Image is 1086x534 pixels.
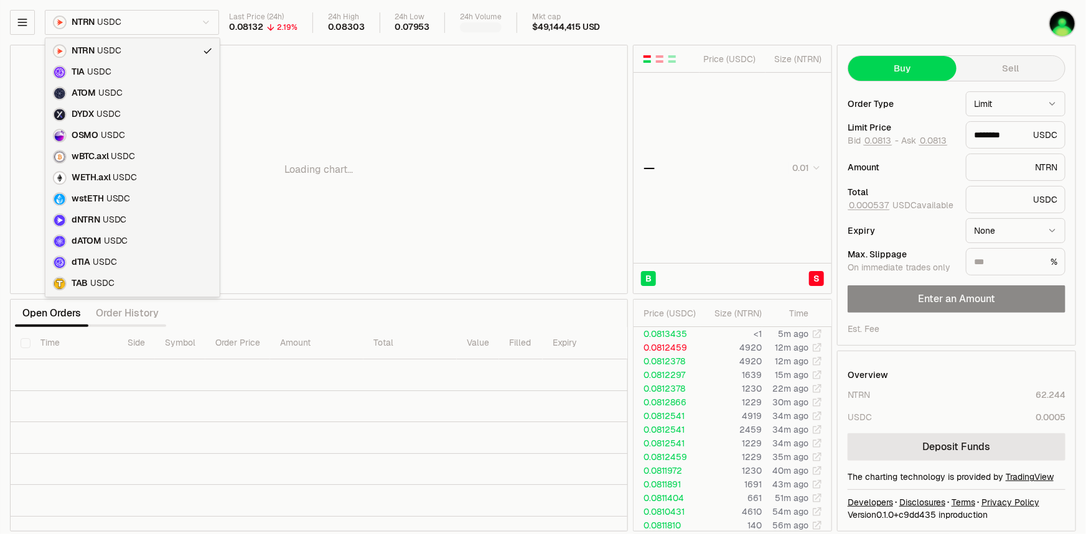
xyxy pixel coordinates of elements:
span: USDC [93,257,116,269]
span: NTRN [72,46,95,57]
span: USDC [101,131,124,142]
img: NTRN Logo [54,45,65,57]
img: WETH.axl Logo [54,172,65,183]
span: USDC [104,236,128,247]
span: wstETH [72,194,104,205]
span: OSMO [72,131,98,142]
img: ATOM Logo [54,88,65,99]
img: wstETH Logo [54,193,65,205]
img: dNTRN Logo [54,214,65,226]
img: wBTC.axl Logo [54,151,65,162]
img: OSMO Logo [54,130,65,141]
span: USDC [98,88,122,99]
span: TAB [72,279,88,290]
span: wBTC.axl [72,152,109,162]
span: USDC [106,194,130,205]
span: dTIA [72,257,90,269]
span: DYDX [72,109,94,121]
span: USDC [103,215,126,226]
span: USDC [87,67,111,78]
img: dTIA Logo [54,257,65,268]
img: TAB Logo [54,278,65,289]
span: USDC [113,173,136,184]
img: dATOM Logo [54,236,65,247]
span: USDC [111,152,134,162]
span: USDC [90,279,114,290]
span: TIA [72,67,85,78]
span: dATOM [72,236,101,247]
img: DYDX Logo [54,109,65,120]
span: dNTRN [72,215,100,226]
img: TIA Logo [54,67,65,78]
span: USDC [97,46,121,57]
span: ATOM [72,88,96,99]
span: USDC [96,109,120,121]
span: WETH.axl [72,173,111,184]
